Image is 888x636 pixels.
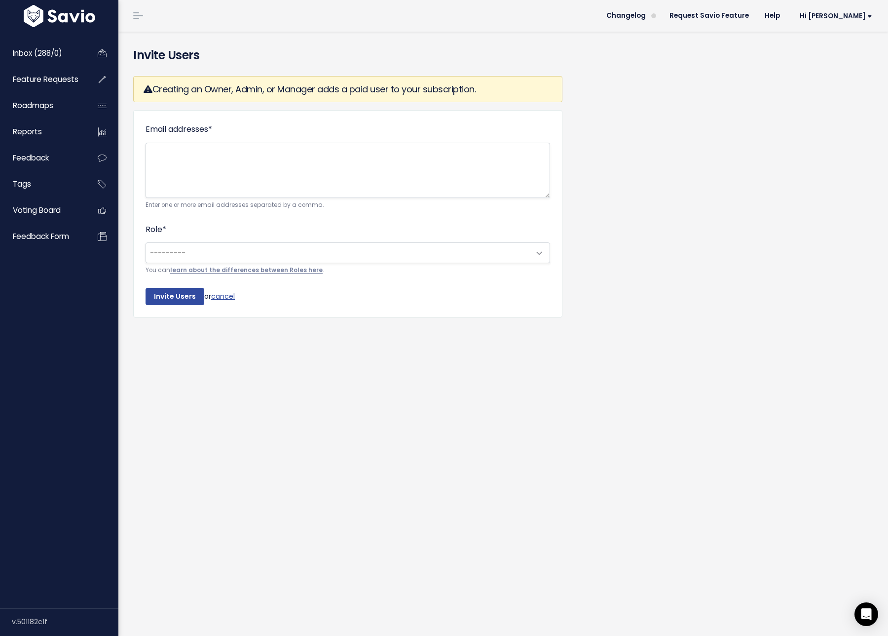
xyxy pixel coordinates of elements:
a: Voting Board [2,199,82,222]
h3: Creating an Owner, Admin, or Manager adds a paid user to your subscription. [144,82,552,96]
a: Feedback [2,147,82,169]
a: Feature Requests [2,68,82,91]
form: or [146,122,550,305]
a: Request Savio Feature [662,8,757,23]
small: Enter one or more email addresses separated by a comma. [146,200,550,210]
span: Changelog [606,12,646,19]
span: Inbox (288/0) [13,48,62,58]
a: Hi [PERSON_NAME] [788,8,880,24]
label: Role [146,223,166,237]
span: Hi [PERSON_NAME] [800,12,872,20]
span: Voting Board [13,205,61,215]
div: Open Intercom Messenger [854,602,878,626]
a: cancel [211,291,235,301]
small: You can . [146,265,550,276]
h4: Invite Users [133,46,873,64]
div: v.501182c1f [12,609,118,635]
a: Reports [2,120,82,143]
a: Tags [2,173,82,196]
span: Reports [13,126,42,137]
span: Feature Requests [13,74,78,84]
a: Roadmaps [2,94,82,117]
span: Feedback form [13,231,69,241]
a: Feedback form [2,225,82,248]
span: Roadmaps [13,100,53,111]
label: Email addresses [146,122,212,137]
a: learn about the differences between Roles here [170,266,323,274]
span: --------- [150,248,185,258]
span: Tags [13,179,31,189]
span: Feedback [13,153,49,163]
input: Invite Users [146,288,204,306]
img: logo-white.9d6f32f41409.svg [21,5,98,27]
a: Inbox (288/0) [2,42,82,65]
a: Help [757,8,788,23]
